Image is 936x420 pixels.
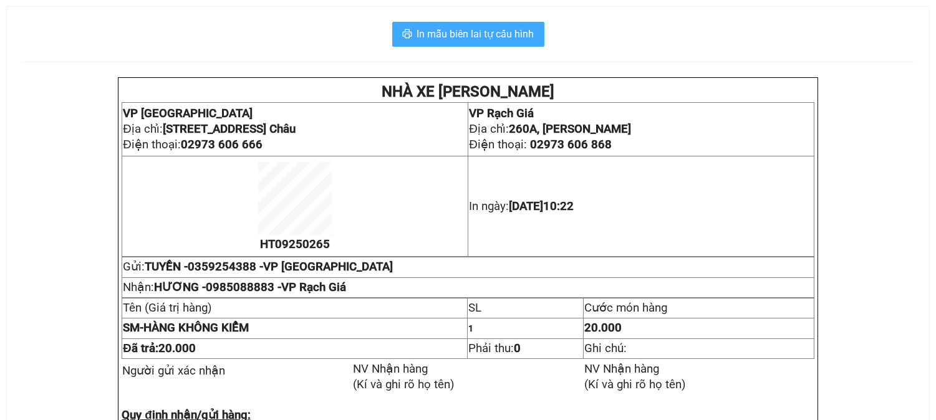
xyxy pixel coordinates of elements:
[543,199,574,213] span: 10:22
[123,260,393,274] span: Gửi:
[123,321,249,335] strong: HÀNG KHÔNG KIỂM
[530,138,612,151] span: 02973 606 868
[584,301,667,315] span: Cước món hàng
[123,321,143,335] span: -
[509,199,574,213] span: [DATE]
[123,301,212,315] span: Tên (Giá trị hàng)
[206,280,346,294] span: 0985088883 -
[509,122,631,136] strong: 260A, [PERSON_NAME]
[123,321,140,335] span: SM
[584,321,622,335] span: 20.000
[469,107,534,120] span: VP Rạch Giá
[158,341,196,355] span: 20.000
[584,341,627,355] span: Ghi chú:
[353,362,428,376] span: NV Nhận hàng
[469,138,611,151] span: Điện thoại:
[281,280,346,294] span: VP Rạch Giá
[468,323,473,333] span: 1
[123,122,295,136] span: Địa chỉ:
[417,26,534,42] span: In mẫu biên lai tự cấu hình
[382,83,554,100] strong: NHÀ XE [PERSON_NAME]
[584,362,659,376] span: NV Nhận hàng
[145,260,393,274] span: TUYỀN -
[402,29,412,41] span: printer
[123,280,346,294] span: Nhận:
[163,122,296,136] strong: [STREET_ADDRESS] Châu
[122,364,225,378] span: Người gửi xác nhận
[154,280,346,294] span: HƯƠNG -
[123,341,195,355] span: Đã trả:
[468,341,521,355] span: Phải thu:
[469,199,574,213] span: In ngày:
[392,22,544,47] button: printerIn mẫu biên lai tự cấu hình
[468,301,481,315] span: SL
[263,260,393,274] span: VP [GEOGRAPHIC_DATA]
[469,122,630,136] span: Địa chỉ:
[260,237,330,251] span: HT09250265
[514,341,521,355] strong: 0
[584,378,686,391] span: (Kí và ghi rõ họ tên)
[123,138,262,151] span: Điện thoại:
[181,138,263,151] span: 02973 606 666
[353,378,455,391] span: (Kí và ghi rõ họ tên)
[123,107,253,120] span: VP [GEOGRAPHIC_DATA]
[188,260,393,274] span: 0359254388 -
